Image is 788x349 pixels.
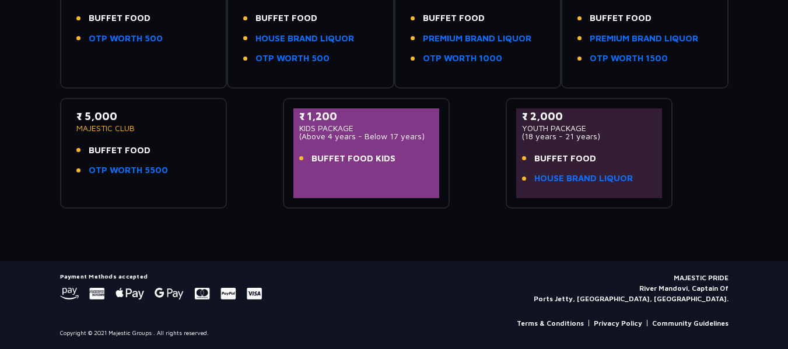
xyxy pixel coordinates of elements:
[76,108,211,124] p: ₹ 5,000
[534,152,596,165] span: BUFFET FOOD
[89,12,150,25] span: BUFFET FOOD
[89,32,163,45] a: OTP WORTH 500
[255,32,354,45] a: HOUSE BRAND LIQUOR
[534,273,729,304] p: MAJESTIC PRIDE River Mandovi, Captain Of Ports Jetty, [GEOGRAPHIC_DATA], [GEOGRAPHIC_DATA].
[522,132,657,140] p: (18 years - 21 years)
[590,32,698,45] a: PREMIUM BRAND LIQUOR
[299,108,434,124] p: ₹ 1,200
[299,132,434,140] p: (Above 4 years - Below 17 years)
[255,12,317,25] span: BUFFET FOOD
[60,273,262,280] h5: Payment Methods accepted
[76,124,211,132] p: MAJESTIC CLUB
[423,12,485,25] span: BUFFET FOOD
[423,52,502,65] a: OTP WORTH 1000
[594,318,642,329] a: Privacy Policy
[89,144,150,157] span: BUFFET FOOD
[89,164,168,177] a: OTP WORTH 5500
[60,329,209,337] p: Copyright © 2021 Majestic Groups . All rights reserved.
[423,32,531,45] a: PREMIUM BRAND LIQUOR
[522,108,657,124] p: ₹ 2,000
[590,52,668,65] a: OTP WORTH 1500
[517,318,584,329] a: Terms & Conditions
[590,12,652,25] span: BUFFET FOOD
[299,124,434,132] p: KIDS PACKAGE
[522,124,657,132] p: YOUTH PACKAGE
[255,52,330,65] a: OTP WORTH 500
[534,172,633,185] a: HOUSE BRAND LIQUOR
[652,318,729,329] a: Community Guidelines
[311,152,395,165] span: BUFFET FOOD KIDS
